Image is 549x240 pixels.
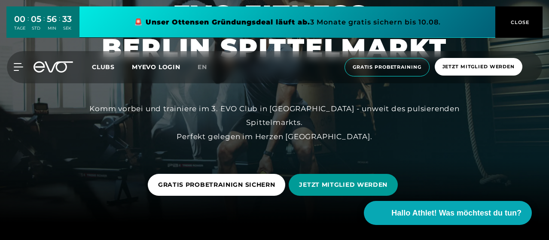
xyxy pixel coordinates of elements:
[62,25,72,31] div: SEK
[198,62,217,72] a: en
[299,180,387,189] span: JETZT MITGLIED WERDEN
[353,64,421,71] span: Gratis Probetraining
[342,58,432,76] a: Gratis Probetraining
[495,6,543,38] button: CLOSE
[31,13,41,25] div: 05
[81,102,468,143] div: Komm vorbei und trainiere im 3. EVO Club in [GEOGRAPHIC_DATA] - unweit des pulsierenden Spittelma...
[62,13,72,25] div: 33
[43,14,45,36] div: :
[14,25,25,31] div: TAGE
[92,63,115,71] span: Clubs
[509,18,530,26] span: CLOSE
[47,13,57,25] div: 56
[391,207,522,219] span: Hallo Athlet! Was möchtest du tun?
[132,63,180,71] a: MYEVO LOGIN
[198,63,207,71] span: en
[432,58,525,76] a: Jetzt Mitglied werden
[47,25,57,31] div: MIN
[31,25,41,31] div: STD
[148,167,289,202] a: GRATIS PROBETRAINIGN SICHERN
[158,180,275,189] span: GRATIS PROBETRAINIGN SICHERN
[289,167,401,202] a: JETZT MITGLIED WERDEN
[364,201,532,225] button: Hallo Athlet! Was möchtest du tun?
[442,63,515,70] span: Jetzt Mitglied werden
[92,63,132,71] a: Clubs
[59,14,60,36] div: :
[14,13,25,25] div: 00
[27,14,29,36] div: :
